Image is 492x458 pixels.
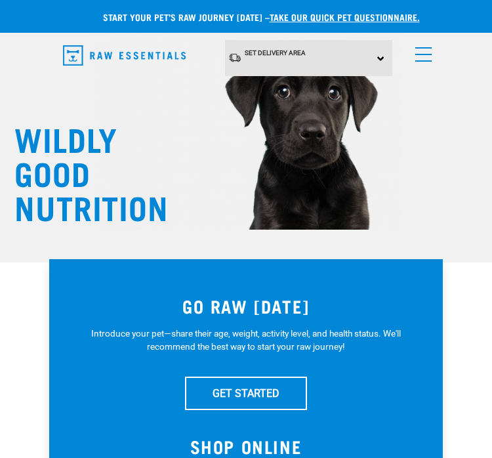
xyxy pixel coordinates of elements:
[245,49,306,56] span: Set Delivery Area
[185,377,307,409] a: GET STARTED
[409,39,432,63] a: menu
[63,45,186,66] img: Raw Essentials Logo
[228,52,241,63] img: van-moving.png
[75,327,417,354] p: Introduce your pet—share their age, weight, activity level, and health status. We'll recommend th...
[14,121,146,223] h1: WILDLY GOOD NUTRITION
[75,436,417,457] h3: SHOP ONLINE
[75,296,417,316] h3: GO RAW [DATE]
[270,14,420,19] a: take our quick pet questionnaire.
